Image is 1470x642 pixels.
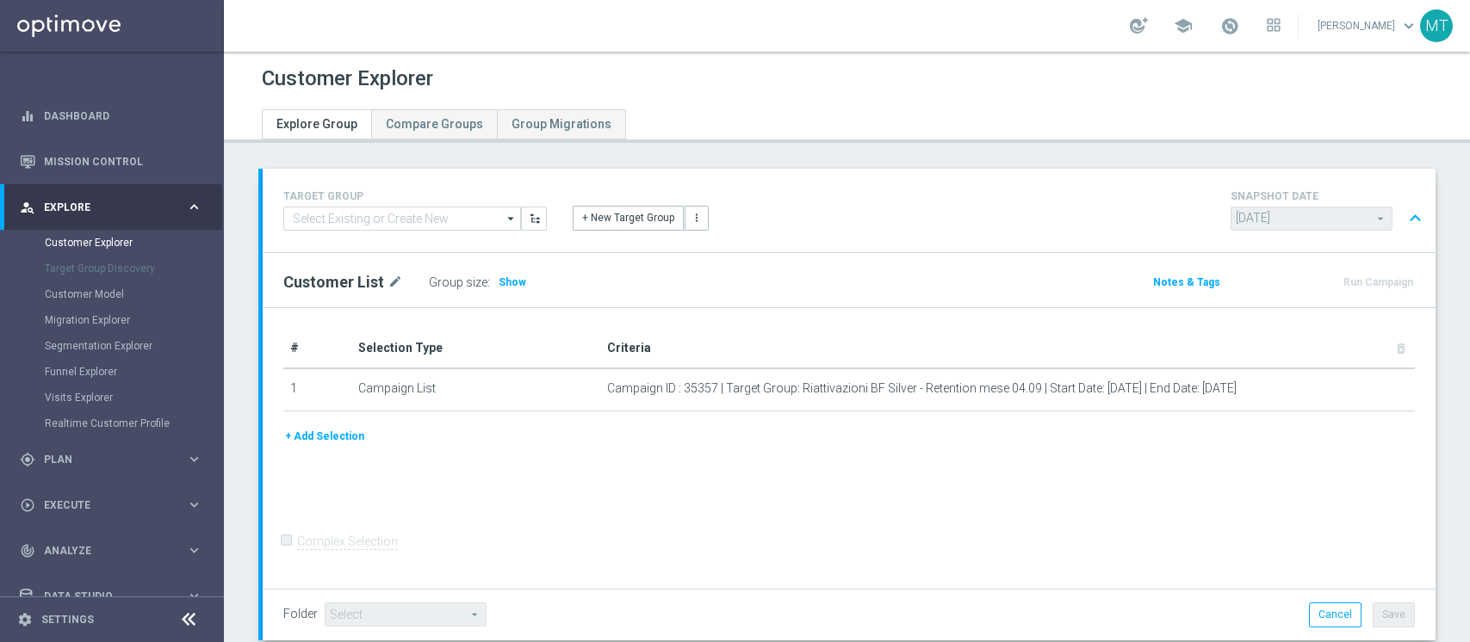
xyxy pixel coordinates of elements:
[45,313,179,327] a: Migration Explorer
[20,589,186,604] div: Data Studio
[45,256,222,281] div: Target Group Discovery
[20,200,186,215] div: Explore
[283,368,351,411] td: 1
[19,590,203,603] button: Data Studio keyboard_arrow_right
[45,411,222,436] div: Realtime Customer Profile
[19,544,203,558] button: track_changes Analyze keyboard_arrow_right
[19,453,203,466] button: gps_fixed Plan keyboard_arrow_right
[283,186,1415,235] div: TARGET GROUP arrow_drop_down + New Target Group more_vert SNAPSHOT DATE arrow_drop_down expand_less
[607,381,1237,396] span: Campaign ID : 35357 | Target Group: Riattivazioni BF Silver - Retention mese 04.09 | Start Date: ...
[19,201,203,214] button: person_search Explore keyboard_arrow_right
[45,230,222,256] div: Customer Explorer
[262,66,433,91] h1: Customer Explorer
[573,206,684,230] button: + New Target Group
[1403,202,1428,235] button: expand_less
[20,108,35,124] i: equalizer
[44,454,186,465] span: Plan
[45,236,179,250] a: Customer Explorer
[297,534,398,550] label: Complex Selection
[685,206,709,230] button: more_vert
[19,109,203,123] button: equalizer Dashboard
[45,385,222,411] div: Visits Explorer
[351,368,600,411] td: Campaign List
[20,93,202,139] div: Dashboard
[1174,16,1193,35] span: school
[386,117,483,131] span: Compare Groups
[45,287,179,301] a: Customer Model
[45,365,179,379] a: Funnel Explorer
[186,199,202,215] i: keyboard_arrow_right
[1151,273,1222,292] button: Notes & Tags
[17,612,33,627] i: settings
[41,614,94,625] a: Settings
[20,452,35,467] i: gps_fixed
[45,333,222,359] div: Segmentation Explorer
[283,607,318,621] label: Folder
[45,339,179,353] a: Segmentation Explorer
[45,281,222,307] div: Customer Model
[44,546,186,556] span: Analyze
[44,139,202,184] a: Mission Control
[44,500,186,510] span: Execute
[20,452,186,467] div: Plan
[20,200,35,215] i: person_search
[499,276,526,288] span: Show
[1399,16,1418,35] span: keyboard_arrow_down
[503,207,520,230] i: arrow_drop_down
[1316,13,1420,39] a: [PERSON_NAME]keyboard_arrow_down
[1420,9,1453,42] div: MT
[283,207,521,231] input: Select Existing or Create New
[186,451,202,467] i: keyboard_arrow_right
[20,543,186,559] div: Analyze
[186,588,202,604] i: keyboard_arrow_right
[512,117,611,131] span: Group Migrations
[351,329,600,368] th: Selection Type
[44,202,186,213] span: Explore
[691,212,703,224] i: more_vert
[283,190,547,202] h4: TARGET GROUP
[45,417,179,430] a: Realtime Customer Profile
[19,155,203,169] button: Mission Control
[607,341,651,355] span: Criteria
[283,427,366,446] button: + Add Selection
[262,109,626,139] ul: Tabs
[20,139,202,184] div: Mission Control
[487,275,490,290] label: :
[283,329,351,368] th: #
[44,591,186,602] span: Data Studio
[429,275,487,290] label: Group size
[186,497,202,513] i: keyboard_arrow_right
[20,497,186,513] div: Execute
[1309,602,1361,627] button: Cancel
[44,93,202,139] a: Dashboard
[283,272,384,293] h2: Customer List
[20,543,35,559] i: track_changes
[388,272,403,293] i: mode_edit
[45,307,222,333] div: Migration Explorer
[276,117,357,131] span: Explore Group
[20,497,35,513] i: play_circle_outline
[19,498,203,512] button: play_circle_outline Execute keyboard_arrow_right
[186,542,202,559] i: keyboard_arrow_right
[45,359,222,385] div: Funnel Explorer
[45,391,179,404] a: Visits Explorer
[1231,190,1429,202] h4: SNAPSHOT DATE
[1373,602,1415,627] button: Save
